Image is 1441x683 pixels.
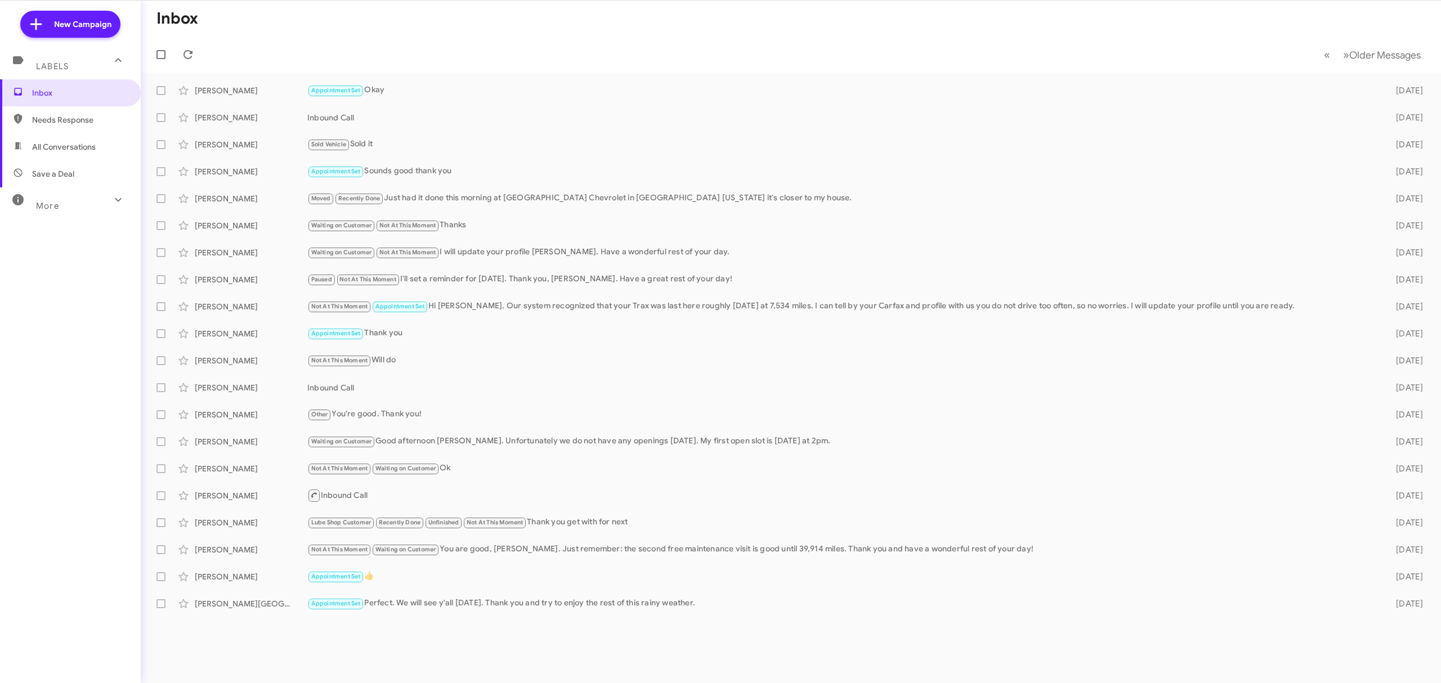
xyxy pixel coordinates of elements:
[1375,166,1432,177] div: [DATE]
[195,382,307,393] div: [PERSON_NAME]
[307,488,1375,502] div: Inbound Call
[311,276,332,283] span: Paused
[195,220,307,231] div: [PERSON_NAME]
[195,85,307,96] div: [PERSON_NAME]
[195,166,307,177] div: [PERSON_NAME]
[307,354,1375,367] div: Will do
[1375,355,1432,366] div: [DATE]
[311,87,361,94] span: Appointment Set
[307,382,1375,393] div: Inbound Call
[375,303,425,310] span: Appointment Set
[195,301,307,312] div: [PERSON_NAME]
[311,330,361,337] span: Appointment Set
[32,114,128,125] span: Needs Response
[195,355,307,366] div: [PERSON_NAME]
[379,519,421,526] span: Recently Done
[1375,301,1432,312] div: [DATE]
[1375,571,1432,582] div: [DATE]
[307,246,1375,259] div: I will update your profile [PERSON_NAME]. Have a wonderful rest of your day.
[311,519,372,526] span: Lube Shop Customer
[1375,463,1432,474] div: [DATE]
[1324,48,1330,62] span: «
[195,193,307,204] div: [PERSON_NAME]
[307,300,1375,313] div: Hi [PERSON_NAME]. Our system recognized that your Trax was last here roughly [DATE] at 7,534 mile...
[1375,328,1432,339] div: [DATE]
[311,195,331,202] span: Moved
[195,436,307,447] div: [PERSON_NAME]
[1375,139,1432,150] div: [DATE]
[311,303,368,310] span: Not At This Moment
[307,516,1375,529] div: Thank you get with for next
[1375,490,1432,501] div: [DATE]
[307,165,1375,178] div: Sounds good thank you
[307,408,1375,421] div: You're good. Thank you!
[1349,49,1421,61] span: Older Messages
[20,11,120,38] a: New Campaign
[195,463,307,474] div: [PERSON_NAME]
[195,517,307,528] div: [PERSON_NAME]
[36,61,69,71] span: Labels
[1375,517,1432,528] div: [DATE]
[1343,48,1349,62] span: »
[428,519,459,526] span: Unfinished
[36,201,59,211] span: More
[195,544,307,555] div: [PERSON_NAME]
[195,112,307,123] div: [PERSON_NAME]
[338,195,381,202] span: Recently Done
[307,84,1375,97] div: Okay
[307,597,1375,610] div: Perfect. We will see y'all [DATE]. Thank you and try to enjoy the rest of this rainy weather.
[1375,247,1432,258] div: [DATE]
[307,138,1375,151] div: Sold it
[307,219,1375,232] div: Thanks
[195,490,307,501] div: [PERSON_NAME]
[195,274,307,285] div: [PERSON_NAME]
[375,546,436,553] span: Waiting on Customer
[195,247,307,258] div: [PERSON_NAME]
[54,19,111,30] span: New Campaign
[307,462,1375,475] div: Ok
[1375,274,1432,285] div: [DATE]
[32,87,128,98] span: Inbox
[379,222,436,229] span: Not At This Moment
[307,192,1375,205] div: Just had it done this morning at [GEOGRAPHIC_DATA] Chevrolet in [GEOGRAPHIC_DATA] [US_STATE] it's...
[195,328,307,339] div: [PERSON_NAME]
[1317,43,1337,66] button: Previous
[307,327,1375,340] div: Thank you
[1375,409,1432,420] div: [DATE]
[1336,43,1427,66] button: Next
[156,10,198,28] h1: Inbox
[311,222,372,229] span: Waiting on Customer
[379,249,436,256] span: Not At This Moment
[339,276,396,283] span: Not At This Moment
[32,168,74,179] span: Save a Deal
[1375,193,1432,204] div: [DATE]
[195,571,307,582] div: [PERSON_NAME]
[307,273,1375,286] div: I'll set a reminder for [DATE]. Thank you, [PERSON_NAME]. Have a great rest of your day!
[1375,85,1432,96] div: [DATE]
[32,141,96,152] span: All Conversations
[195,409,307,420] div: [PERSON_NAME]
[311,168,361,175] span: Appointment Set
[195,598,307,609] div: [PERSON_NAME][GEOGRAPHIC_DATA]
[1318,43,1427,66] nav: Page navigation example
[375,465,436,472] span: Waiting on Customer
[307,112,1375,123] div: Inbound Call
[1375,544,1432,555] div: [DATE]
[311,573,361,580] span: Appointment Set
[1375,436,1432,447] div: [DATE]
[311,600,361,607] span: Appointment Set
[311,357,368,364] span: Not At This Moment
[195,139,307,150] div: [PERSON_NAME]
[307,543,1375,556] div: You are good, [PERSON_NAME]. Just remember: the second free maintenance visit is good until 39,91...
[311,411,328,418] span: Other
[307,570,1375,583] div: 👍
[311,546,368,553] span: Not At This Moment
[1375,598,1432,609] div: [DATE]
[307,435,1375,448] div: Good afternoon [PERSON_NAME]. Unfortunately we do not have any openings [DATE]. My first open slo...
[311,438,372,445] span: Waiting on Customer
[1375,112,1432,123] div: [DATE]
[311,249,372,256] span: Waiting on Customer
[1375,220,1432,231] div: [DATE]
[311,141,346,148] span: Sold Vehicle
[1375,382,1432,393] div: [DATE]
